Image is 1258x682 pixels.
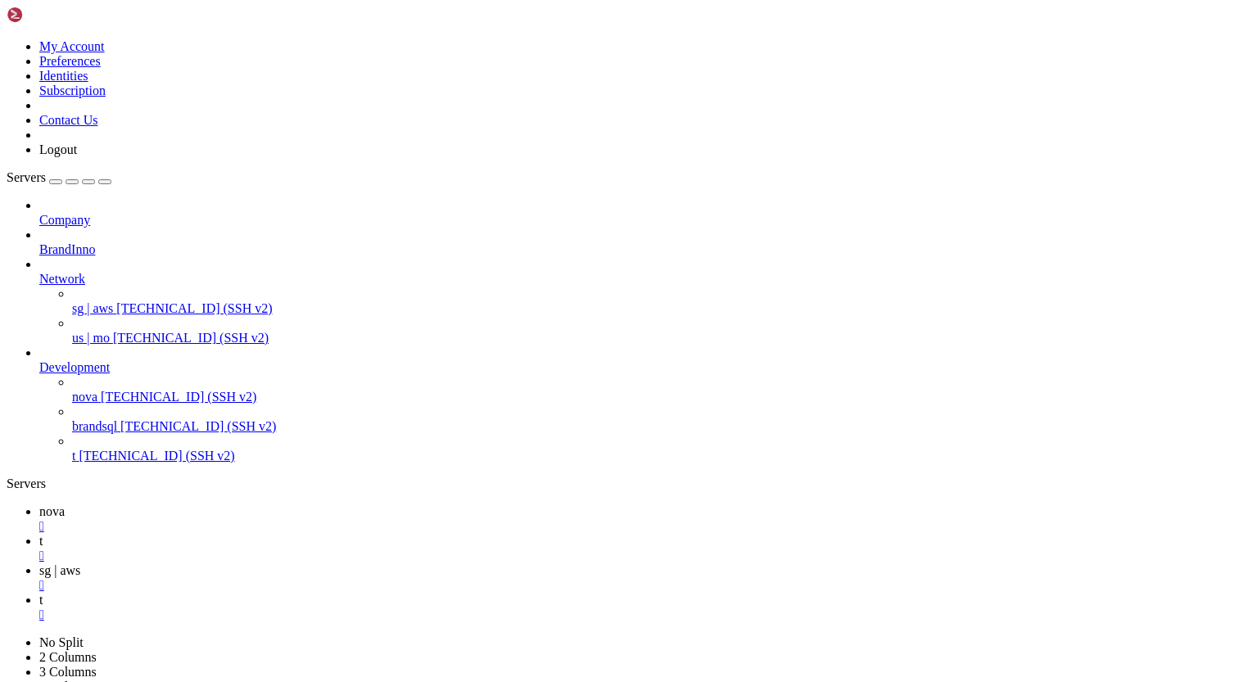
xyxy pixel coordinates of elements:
span: 基 [88,187,102,201]
x-row: root@sg:~# # [7,104,1044,118]
span: 规 [87,76,101,90]
x-row: 1. IP ... [7,104,1044,118]
span: 要 [347,34,361,48]
span: 。 [179,229,192,243]
span: 有 [41,7,55,20]
span: 安 [95,20,109,34]
span: 口 [121,215,135,229]
span: ✅ [7,7,20,20]
span: 件 [96,7,110,20]
span: 存 [116,243,130,257]
span: 完 [123,20,137,34]
a: t [39,593,1251,622]
span: 拟 [157,243,171,257]
span: 允 [61,215,75,229]
span: 机 [75,187,88,201]
span: 新 [181,90,195,104]
a: nova [39,504,1251,534]
span: 外 [99,104,113,118]
span: 更 [361,34,375,48]
span: [TECHNICAL_ID] (SSH v2) [101,390,256,404]
a: Logout [39,142,77,156]
span: 重 [458,34,472,48]
span: nova [39,504,65,518]
span: 规 [41,146,55,160]
span: 机 [265,34,278,48]
x-row: IP [7,118,1044,132]
span: 始 [53,90,67,104]
span: 删 [127,34,141,48]
x-row: iptables ... [7,76,1044,90]
a: Company [39,213,1251,228]
span: 所 [48,132,61,146]
span: 配 [67,90,81,104]
span: ✅ [7,229,20,243]
span: 络 [213,243,227,257]
span: 宿 [48,187,61,201]
span: # [72,34,79,47]
span: 需 [333,34,347,48]
span: 清 [82,146,96,160]
span: 设 [96,174,110,187]
span: 则 [55,146,69,160]
span: 正 [13,257,27,271]
li: t [TECHNICAL_ID] (SSH v2) [72,434,1251,463]
span: 则 [292,34,306,48]
span: 除 [96,146,110,160]
span: 机 [127,104,141,118]
a:  [39,607,1251,622]
span: 在 [27,285,41,299]
span: 架 [195,90,209,104]
span: 规 [144,187,158,201]
span: 成 [165,229,179,243]
x-row: ssh: connect to host [TECHNICAL_ID]: No route to host [7,229,1044,243]
span: 依 [55,7,69,20]
span: 器 [140,104,154,118]
span: 。 [307,174,321,187]
a: Servers [7,170,111,184]
img: Shellngn [7,7,101,23]
span: 宿 [54,201,68,215]
x-row: FATAL ERROR: Host is unreachable [7,7,1044,20]
span: 许 [75,215,88,229]
span: 机 [171,243,185,257]
span: 置 [61,243,75,257]
span: 测 [54,187,68,201]
span: [TECHNICAL_ID] (SSH v2) [113,331,269,345]
span: 置 [81,90,95,104]
span: 动 [20,243,34,257]
span: 测 [154,104,168,118]
span: 策 [55,174,69,187]
x-row: root@sg:~# [7,285,1044,299]
span: 置 [110,174,124,187]
span: 默 [48,160,61,174]
span: 建 [182,34,196,48]
span: 虚 [513,34,527,48]
a: sg | aws [39,563,1251,593]
span: 规 [155,132,169,146]
span: 则 [430,34,444,48]
span: sg | aws [39,563,80,577]
span: 主 [41,229,55,243]
span: 新 [375,34,389,48]
span: [TECHNICAL_ID] (SSH v2) [120,419,276,433]
div: (0, 1) [7,20,13,34]
span: 网 [199,243,213,257]
span: 定 [54,20,68,34]
span: 旧 [27,146,41,160]
span: 规 [147,90,161,104]
span: 有 [499,34,513,48]
span: 默 [27,174,41,187]
span: 主 [68,201,82,215]
span: 完 [151,229,165,243]
a: t [TECHNICAL_ID] (SSH v2) [72,449,1251,463]
span: 过 [151,7,165,20]
div:  [39,519,1251,534]
span: 则 [110,229,124,243]
span: 有 [61,132,75,146]
span: 发 [102,104,115,118]
span: 网 [389,34,403,48]
span: 配 [48,243,61,257]
span: [TECHNICAL_ID] (SSH v2) [79,449,234,463]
